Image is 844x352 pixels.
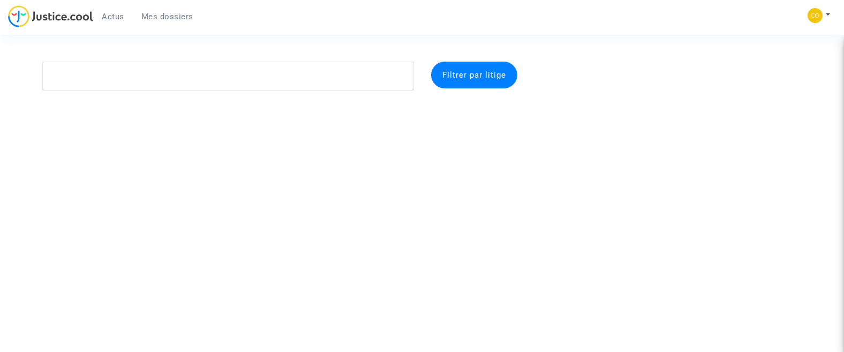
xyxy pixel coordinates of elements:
[442,70,506,80] span: Filtrer par litige
[133,9,202,25] a: Mes dossiers
[8,5,93,27] img: jc-logo.svg
[93,9,133,25] a: Actus
[808,8,823,23] img: 84a266a8493598cb3cce1313e02c3431
[141,12,193,21] span: Mes dossiers
[102,12,124,21] span: Actus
